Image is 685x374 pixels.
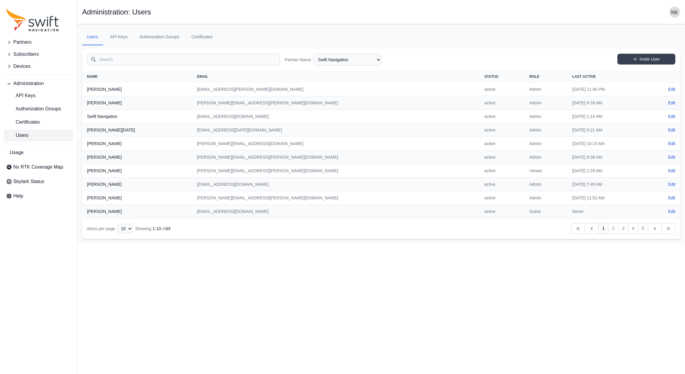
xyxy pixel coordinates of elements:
td: [EMAIL_ADDRESS][DOMAIN_NAME] [192,178,479,191]
select: Display Limit [117,224,133,233]
th: [PERSON_NAME][DATE] [82,123,192,137]
td: [DATE] 11:52 AM [568,191,648,205]
a: Users [82,29,103,45]
td: [DATE] 1:29 AM [568,164,648,178]
th: [PERSON_NAME] [82,83,192,96]
td: [DATE] 11:40 PM [568,83,648,96]
td: Admin [525,83,568,96]
button: Devices [4,60,73,72]
a: 3 [618,223,629,234]
td: active [480,151,525,164]
td: active [480,110,525,123]
span: Subscribers [13,51,39,58]
td: Admin [525,123,568,137]
button: Subscribers [4,48,73,60]
td: [PERSON_NAME][EMAIL_ADDRESS][PERSON_NAME][DOMAIN_NAME] [192,151,479,164]
span: API Keys [6,92,36,99]
nav: Table navigation [82,218,680,239]
a: API Keys [4,90,73,102]
a: Edit [668,181,675,187]
a: Edit [668,195,675,201]
td: Admin [525,151,568,164]
a: Authorization Groups [4,103,73,115]
td: [EMAIL_ADDRESS][DOMAIN_NAME] [192,205,479,218]
span: Partners [13,39,31,46]
a: Edit [668,141,675,147]
img: user photo [669,7,680,17]
td: [DATE] 7:49 AM [568,178,648,191]
button: Administration [4,78,73,90]
div: Showing of [135,226,170,232]
span: Devices [13,63,31,70]
td: active [480,123,525,137]
input: Search [87,54,280,65]
td: [DATE] 9:38 AM [568,151,648,164]
th: Last Active [568,71,648,83]
td: Admin [525,137,568,151]
td: Guest [525,205,568,218]
td: [PERSON_NAME][EMAIL_ADDRESS][PERSON_NAME][DOMAIN_NAME] [192,191,479,205]
td: [DATE] 1:19 AM [568,110,648,123]
a: Certificates [4,116,73,128]
a: Invite User [617,54,675,65]
th: Status [480,71,525,83]
td: [EMAIL_ADDRESS][DOMAIN_NAME] [192,110,479,123]
a: Skylark Status [4,176,73,188]
a: Nx RTK Coverage Map [4,161,73,173]
span: 49 [166,226,171,231]
th: [PERSON_NAME] [82,205,192,218]
td: active [480,178,525,191]
a: Edit [668,208,675,214]
td: Admin [525,191,568,205]
td: active [480,164,525,178]
td: [DATE] 10:15 AM [568,137,648,151]
td: [PERSON_NAME][EMAIL_ADDRESS][PERSON_NAME][DOMAIN_NAME] [192,96,479,110]
a: Users [4,129,73,141]
th: [PERSON_NAME] [82,96,192,110]
h1: Administration: Users [82,8,151,16]
span: Help [13,192,23,200]
label: Partner Name [285,57,311,63]
a: 1 [598,223,609,234]
span: Authorization Groups [6,105,61,113]
td: Viewer [525,164,568,178]
td: active [480,137,525,151]
th: [PERSON_NAME] [82,191,192,205]
span: Items per page [87,226,115,231]
a: Edit [668,113,675,119]
td: [EMAIL_ADDRESS][PERSON_NAME][DOMAIN_NAME] [192,83,479,96]
a: Edit [668,100,675,106]
span: Certificates [6,119,40,126]
a: Help [4,190,73,202]
td: active [480,205,525,218]
a: Usage [4,147,73,159]
a: Edit [668,86,675,92]
a: Authorization Groups [135,29,184,45]
span: Nx RTK Coverage Map [13,163,63,171]
a: 5 [638,223,648,234]
th: Name [82,71,192,83]
th: [PERSON_NAME] [82,178,192,191]
td: [DATE] 9:21 AM [568,123,648,137]
a: 4 [628,223,638,234]
a: Edit [668,154,675,160]
td: Admin [525,178,568,191]
span: Usage [10,149,24,156]
span: Administration [13,80,44,87]
th: Swift Navigation [82,110,192,123]
th: [PERSON_NAME] [82,151,192,164]
th: [PERSON_NAME] [82,137,192,151]
button: Partners [4,36,73,48]
td: [PERSON_NAME][EMAIL_ADDRESS][PERSON_NAME][DOMAIN_NAME] [192,164,479,178]
select: Partner Name [314,54,381,66]
span: Skylark Status [13,178,44,185]
a: 2 [608,223,619,234]
td: [DATE] 8:39 AM [568,96,648,110]
th: Email [192,71,479,83]
td: active [480,96,525,110]
span: Users [6,132,28,139]
span: 1 - 10 [153,226,161,231]
td: [PERSON_NAME][EMAIL_ADDRESS][DOMAIN_NAME] [192,137,479,151]
td: [EMAIL_ADDRESS][DATE][DOMAIN_NAME] [192,123,479,137]
td: Admin [525,110,568,123]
